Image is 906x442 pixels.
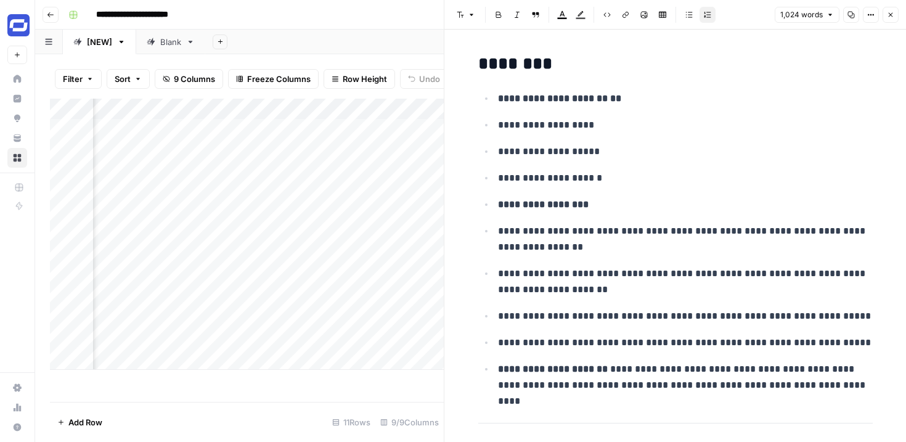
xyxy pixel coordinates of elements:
[50,412,110,432] button: Add Row
[327,412,375,432] div: 11 Rows
[63,30,136,54] a: [NEW]
[7,417,27,437] button: Help + Support
[7,69,27,89] a: Home
[247,73,311,85] span: Freeze Columns
[136,30,205,54] a: Blank
[7,89,27,108] a: Insights
[115,73,131,85] span: Sort
[343,73,387,85] span: Row Height
[228,69,319,89] button: Freeze Columns
[375,412,444,432] div: 9/9 Columns
[7,398,27,417] a: Usage
[107,69,150,89] button: Sort
[780,9,823,20] span: 1,024 words
[174,73,215,85] span: 9 Columns
[7,10,27,41] button: Workspace: Synthesia
[160,36,181,48] div: Blank
[55,69,102,89] button: Filter
[63,73,83,85] span: Filter
[87,36,112,48] div: [NEW]
[7,108,27,128] a: Opportunities
[7,128,27,148] a: Your Data
[7,14,30,36] img: Synthesia Logo
[155,69,223,89] button: 9 Columns
[419,73,440,85] span: Undo
[775,7,839,23] button: 1,024 words
[7,148,27,168] a: Browse
[7,378,27,398] a: Settings
[400,69,448,89] button: Undo
[68,416,102,428] span: Add Row
[324,69,395,89] button: Row Height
